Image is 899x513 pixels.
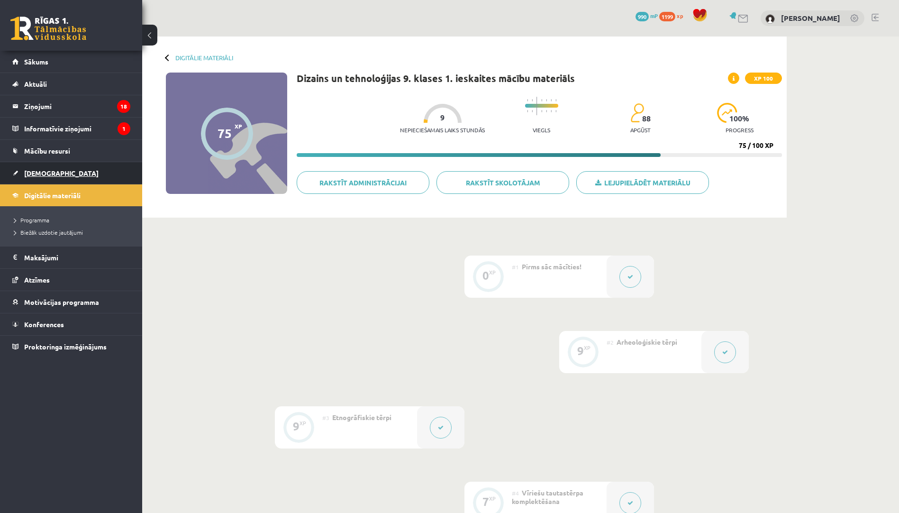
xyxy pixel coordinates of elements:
a: [DEMOGRAPHIC_DATA] [12,162,130,184]
a: Informatīvie ziņojumi1 [12,118,130,139]
a: 1199 xp [659,12,688,19]
img: icon-short-line-57e1e144782c952c97e751825c79c345078a6d821885a25fce030b3d8c18986b.svg [546,99,547,101]
a: Maksājumi [12,247,130,268]
h1: Dizains un tehnoloģijas 9. klases 1. ieskaites mācību materiāls [297,73,575,84]
img: icon-short-line-57e1e144782c952c97e751825c79c345078a6d821885a25fce030b3d8c18986b.svg [532,110,533,112]
span: mP [650,12,658,19]
img: icon-short-line-57e1e144782c952c97e751825c79c345078a6d821885a25fce030b3d8c18986b.svg [541,110,542,112]
a: [PERSON_NAME] [781,13,840,23]
div: XP [489,270,496,275]
a: Atzīmes [12,269,130,291]
div: 75 [218,126,232,140]
a: 990 mP [636,12,658,19]
span: [DEMOGRAPHIC_DATA] [24,169,99,177]
img: icon-short-line-57e1e144782c952c97e751825c79c345078a6d821885a25fce030b3d8c18986b.svg [546,110,547,112]
span: Vīriešu tautastērpa komplektēšana [512,488,583,505]
span: xp [677,12,683,19]
a: Rīgas 1. Tālmācības vidusskola [10,17,86,40]
span: #4 [512,489,519,497]
a: Programma [14,216,133,224]
span: Aktuāli [24,80,47,88]
legend: Maksājumi [24,247,130,268]
img: students-c634bb4e5e11cddfef0936a35e636f08e4e9abd3cc4e673bd6f9a4125e45ecb1.svg [630,103,644,123]
p: apgūst [630,127,651,133]
span: 9 [440,113,445,122]
div: XP [489,496,496,501]
p: Nepieciešamais laiks stundās [400,127,485,133]
span: Motivācijas programma [24,298,99,306]
a: Motivācijas programma [12,291,130,313]
span: #1 [512,263,519,271]
img: icon-progress-161ccf0a02000e728c5f80fcf4c31c7af3da0e1684b2b1d7c360e028c24a22f1.svg [717,103,737,123]
div: XP [300,421,306,426]
a: Proktoringa izmēģinājums [12,336,130,357]
div: XP [584,345,590,350]
a: Digitālie materiāli [175,54,233,61]
span: #3 [322,414,329,421]
p: progress [726,127,754,133]
a: Rakstīt skolotājam [436,171,569,194]
a: Digitālie materiāli [12,184,130,206]
a: Konferences [12,313,130,335]
img: icon-short-line-57e1e144782c952c97e751825c79c345078a6d821885a25fce030b3d8c18986b.svg [555,110,556,112]
div: 7 [482,497,489,506]
span: Atzīmes [24,275,50,284]
img: icon-short-line-57e1e144782c952c97e751825c79c345078a6d821885a25fce030b3d8c18986b.svg [555,99,556,101]
span: Biežāk uzdotie jautājumi [14,229,83,236]
a: Sākums [12,51,130,73]
span: Sākums [24,57,48,66]
img: icon-short-line-57e1e144782c952c97e751825c79c345078a6d821885a25fce030b3d8c18986b.svg [541,99,542,101]
a: Rakstīt administrācijai [297,171,429,194]
span: Konferences [24,320,64,329]
span: 1199 [659,12,675,21]
span: Digitālie materiāli [24,191,81,200]
span: XP 100 [745,73,782,84]
img: icon-short-line-57e1e144782c952c97e751825c79c345078a6d821885a25fce030b3d8c18986b.svg [527,110,528,112]
span: Etnogrāfiskie tērpi [332,413,391,421]
a: Biežāk uzdotie jautājumi [14,228,133,237]
img: icon-short-line-57e1e144782c952c97e751825c79c345078a6d821885a25fce030b3d8c18986b.svg [527,99,528,101]
img: icon-short-line-57e1e144782c952c97e751825c79c345078a6d821885a25fce030b3d8c18986b.svg [532,99,533,101]
a: Ziņojumi18 [12,95,130,117]
img: Milana Ruiz Visocka [765,14,775,24]
div: 0 [482,271,489,280]
a: Aktuāli [12,73,130,95]
i: 1 [118,122,130,135]
span: 100 % [729,114,750,123]
div: 9 [293,422,300,431]
span: Proktoringa izmēģinājums [24,342,107,351]
span: Mācību resursi [24,147,70,155]
span: XP [235,123,242,129]
span: Arheoloģiskie tērpi [617,338,677,346]
i: 18 [117,100,130,113]
span: 990 [636,12,649,21]
span: #2 [607,339,614,346]
span: Pirms sāc mācīties! [522,262,581,271]
legend: Informatīvie ziņojumi [24,118,130,139]
span: Programma [14,216,49,224]
legend: Ziņojumi [24,95,130,117]
p: Viegls [533,127,550,133]
a: Mācību resursi [12,140,130,162]
img: icon-long-line-d9ea69661e0d244f92f715978eff75569469978d946b2353a9bb055b3ed8787d.svg [536,97,537,115]
span: 88 [642,114,651,123]
a: Lejupielādēt materiālu [576,171,709,194]
div: 9 [577,347,584,355]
